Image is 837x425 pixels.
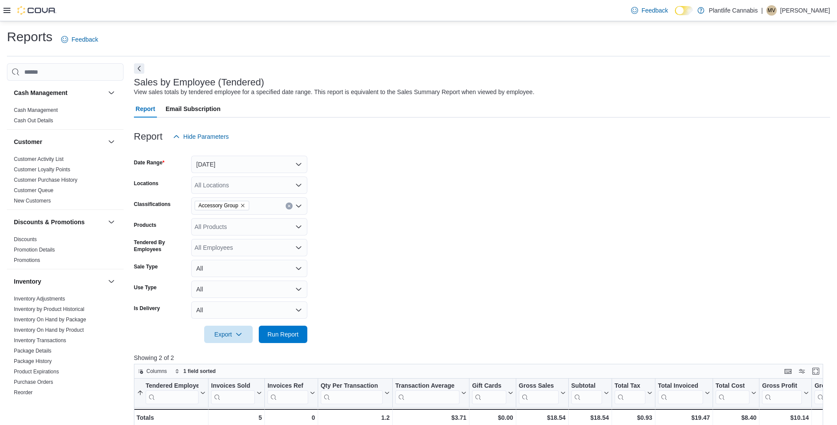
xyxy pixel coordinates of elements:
div: Total Invoiced [658,382,703,390]
span: New Customers [14,197,51,204]
a: Inventory by Product Historical [14,306,85,312]
span: Promotion Details [14,246,55,253]
button: Open list of options [295,203,302,209]
button: Export [204,326,253,343]
div: Total Cost [716,382,749,390]
a: Customer Queue [14,187,53,193]
div: Gross Sales [519,382,559,404]
span: Purchase Orders [14,379,53,386]
img: Cova [17,6,56,15]
label: Products [134,222,156,229]
h3: Discounts & Promotions [14,218,85,226]
span: Run Report [267,330,299,339]
span: Inventory Transactions [14,337,66,344]
span: Inventory On Hand by Package [14,316,86,323]
button: Keyboard shortcuts [783,366,793,376]
span: Hide Parameters [183,132,229,141]
div: $10.14 [762,412,809,423]
a: Cash Out Details [14,118,53,124]
div: Invoices Sold [211,382,255,404]
a: Discounts [14,236,37,242]
a: Inventory On Hand by Product [14,327,84,333]
div: Qty Per Transaction [320,382,382,404]
div: Discounts & Promotions [7,234,124,269]
div: Transaction Average [395,382,459,390]
a: Feedback [628,2,671,19]
div: Invoices Ref [267,382,308,390]
div: Cash Management [7,105,124,129]
button: All [191,260,307,277]
span: Inventory Adjustments [14,295,65,302]
button: Tendered Employee [137,382,205,404]
button: Inventory [106,276,117,287]
div: Inventory [7,294,124,412]
div: Gift Cards [472,382,506,390]
a: Customer Purchase History [14,177,78,183]
span: Package Details [14,347,52,354]
a: New Customers [14,198,51,204]
div: Invoices Sold [211,382,255,390]
div: $8.40 [716,412,756,423]
a: Inventory Adjustments [14,296,65,302]
a: Purchase Orders [14,379,53,385]
button: Invoices Sold [211,382,262,404]
span: Report [136,100,155,118]
button: Total Invoiced [658,382,710,404]
h3: Cash Management [14,88,68,97]
a: Reorder [14,389,33,396]
div: Gross Sales [519,382,559,390]
button: Clear input [286,203,293,209]
span: Feedback [642,6,668,15]
button: All [191,281,307,298]
button: Gift Cards [472,382,513,404]
button: All [191,301,307,319]
div: Invoices Ref [267,382,308,404]
div: Customer [7,154,124,209]
h3: Customer [14,137,42,146]
label: Classifications [134,201,171,208]
div: Gross Profit [762,382,802,390]
div: Subtotal [571,382,602,390]
a: Package Details [14,348,52,354]
div: $3.71 [395,412,466,423]
p: [PERSON_NAME] [780,5,830,16]
button: Run Report [259,326,307,343]
h3: Report [134,131,163,142]
button: Total Cost [716,382,756,404]
span: Product Expirations [14,368,59,375]
span: MV [768,5,775,16]
div: $0.00 [472,412,513,423]
button: 1 field sorted [171,366,219,376]
div: $18.54 [571,412,609,423]
div: View sales totals by tendered employee for a specified date range. This report is equivalent to t... [134,88,534,97]
button: Customer [106,137,117,147]
button: Subtotal [571,382,609,404]
div: 1.2 [320,412,389,423]
span: Promotions [14,257,40,264]
button: Hide Parameters [169,128,232,145]
button: Discounts & Promotions [106,217,117,227]
a: Feedback [58,31,101,48]
span: Cash Management [14,107,58,114]
button: Gross Sales [519,382,566,404]
a: Cash Management [14,107,58,113]
span: Email Subscription [166,100,221,118]
span: 1 field sorted [183,368,216,375]
button: Next [134,63,144,74]
div: Subtotal [571,382,602,404]
span: Reorder [14,389,33,396]
span: Customer Loyalty Points [14,166,70,173]
span: Accessory Group [199,201,238,210]
a: Package History [14,358,52,364]
button: Enter fullscreen [811,366,821,376]
button: Columns [134,366,170,376]
button: Qty Per Transaction [320,382,389,404]
h1: Reports [7,28,52,46]
span: Customer Purchase History [14,177,78,183]
div: Totals [137,412,205,423]
button: Customer [14,137,104,146]
label: Locations [134,180,159,187]
span: Discounts [14,236,37,243]
p: | [761,5,763,16]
